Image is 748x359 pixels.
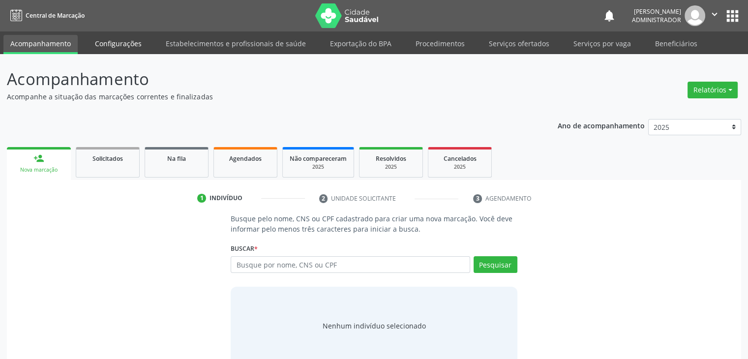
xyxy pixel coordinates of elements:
[323,35,398,52] a: Exportação do BPA
[3,35,78,54] a: Acompanhamento
[558,119,645,131] p: Ano de acompanhamento
[685,5,705,26] img: img
[709,9,720,20] i: 
[648,35,704,52] a: Beneficiários
[376,154,406,163] span: Resolvidos
[7,67,521,91] p: Acompanhamento
[724,7,741,25] button: apps
[231,256,470,273] input: Busque por nome, CNS ou CPF
[688,82,738,98] button: Relatórios
[290,154,347,163] span: Não compareceram
[482,35,556,52] a: Serviços ofertados
[33,153,44,164] div: person_add
[567,35,638,52] a: Serviços por vaga
[602,9,616,23] button: notifications
[231,213,517,234] p: Busque pelo nome, CNS ou CPF cadastrado para criar uma nova marcação. Você deve informar pelo men...
[26,11,85,20] span: Central de Marcação
[209,194,242,203] div: Indivíduo
[7,91,521,102] p: Acompanhe a situação das marcações correntes e finalizadas
[435,163,484,171] div: 2025
[366,163,416,171] div: 2025
[167,154,186,163] span: Na fila
[159,35,313,52] a: Estabelecimentos e profissionais de saúde
[7,7,85,24] a: Central de Marcação
[409,35,472,52] a: Procedimentos
[14,166,64,174] div: Nova marcação
[632,16,681,24] span: Administrador
[323,321,426,331] div: Nenhum indivíduo selecionado
[88,35,149,52] a: Configurações
[474,256,517,273] button: Pesquisar
[231,241,258,256] label: Buscar
[197,194,206,203] div: 1
[705,5,724,26] button: 
[290,163,347,171] div: 2025
[632,7,681,16] div: [PERSON_NAME]
[92,154,123,163] span: Solicitados
[229,154,262,163] span: Agendados
[444,154,477,163] span: Cancelados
